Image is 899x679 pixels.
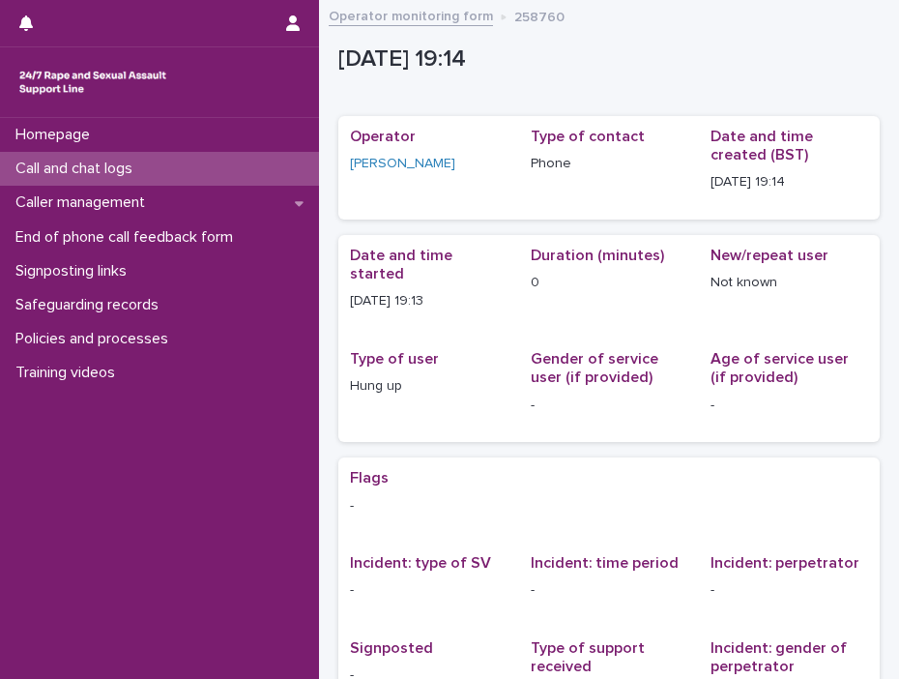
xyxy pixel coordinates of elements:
a: Operator monitoring form [329,4,493,26]
p: 258760 [514,5,565,26]
p: Caller management [8,193,160,212]
span: Date and time created (BST) [710,129,813,162]
p: [DATE] 19:13 [350,291,507,311]
span: Type of user [350,351,439,367]
span: Signposted [350,640,433,656]
span: Operator [350,129,416,144]
span: Flags [350,470,389,486]
span: Type of support received [531,640,645,674]
p: [DATE] 19:14 [338,45,872,74]
span: Incident: time period [531,555,679,571]
p: Safeguarding records [8,296,174,314]
span: Gender of service user (if provided) [531,351,658,385]
p: - [350,580,507,601]
p: Phone [531,154,688,174]
p: Not known [710,273,868,293]
span: Incident: type of SV [350,555,491,571]
span: Age of service user (if provided) [710,351,849,385]
p: - [531,580,688,601]
img: rhQMoQhaT3yELyF149Cw [15,63,170,102]
span: Incident: perpetrator [710,555,859,571]
span: New/repeat user [710,248,828,263]
a: [PERSON_NAME] [350,154,455,174]
p: Call and chat logs [8,160,148,178]
p: - [350,496,868,517]
p: 0 [531,273,688,293]
p: End of phone call feedback form [8,228,248,247]
p: Policies and processes [8,330,184,348]
span: Date and time started [350,248,452,281]
p: - [710,396,868,416]
span: Incident: gender of perpetrator [710,640,847,674]
span: Duration (minutes) [531,248,664,263]
p: Homepage [8,126,105,144]
p: Signposting links [8,262,142,280]
p: [DATE] 19:14 [710,172,868,192]
span: Type of contact [531,129,645,144]
p: Training videos [8,364,130,382]
p: - [710,580,868,601]
p: - [531,396,688,416]
p: Hung up [350,376,507,397]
